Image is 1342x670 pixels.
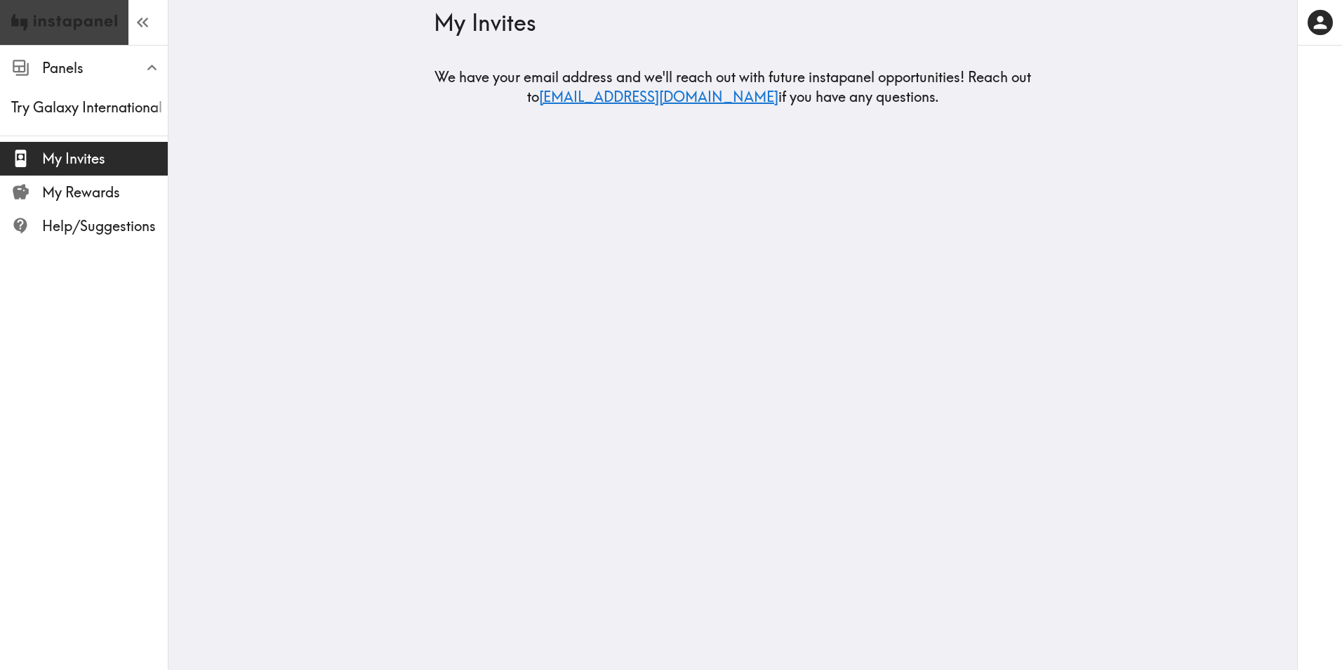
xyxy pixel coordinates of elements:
[42,216,168,236] span: Help/Suggestions
[42,183,168,202] span: My Rewards
[539,88,778,105] a: [EMAIL_ADDRESS][DOMAIN_NAME]
[434,67,1032,107] h5: We have your email address and we'll reach out with future instapanel opportunities! Reach out to...
[11,98,168,117] span: Try Galaxy International Consumer Exploratory
[42,58,168,78] span: Panels
[42,149,168,169] span: My Invites
[434,9,1021,36] h3: My Invites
